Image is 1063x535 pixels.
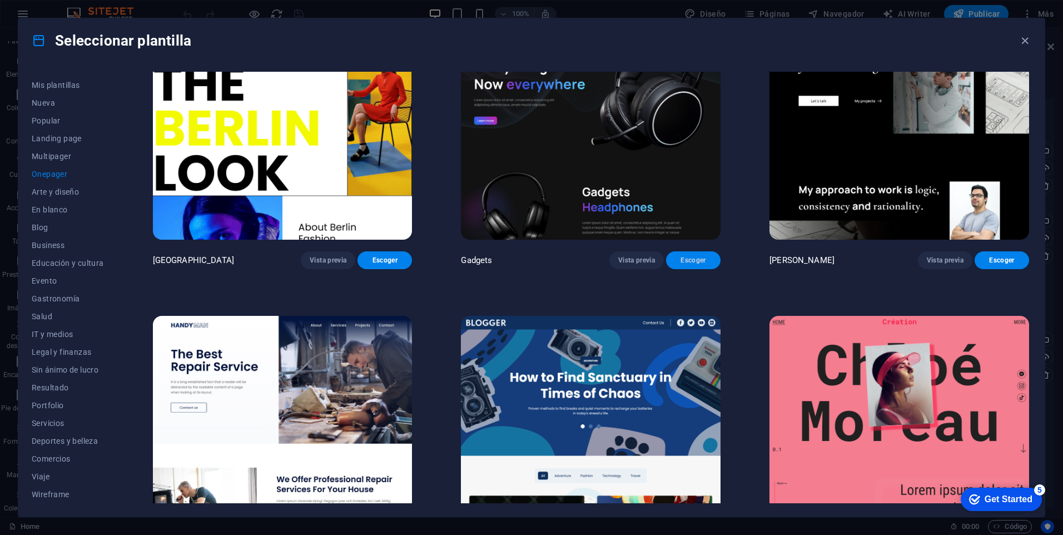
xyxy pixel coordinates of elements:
[32,472,104,481] span: Viaje
[666,251,721,269] button: Escoger
[32,81,104,90] span: Mis plantillas
[301,251,355,269] button: Vista previa
[32,450,104,468] button: Comercios
[32,401,104,410] span: Portfolio
[461,1,721,240] img: Gadgets
[32,419,104,428] span: Servicios
[366,256,403,265] span: Escoger
[32,343,104,361] button: Legal y finanzas
[82,2,93,13] div: 5
[32,147,104,165] button: Multipager
[769,1,1029,240] img: Max Hatzy
[32,490,104,499] span: Wireframe
[927,256,963,265] span: Vista previa
[32,312,104,321] span: Salud
[918,251,972,269] button: Vista previa
[675,256,712,265] span: Escoger
[983,256,1020,265] span: Escoger
[32,272,104,290] button: Evento
[32,348,104,356] span: Legal y finanzas
[32,241,104,250] span: Business
[32,170,104,179] span: Onepager
[32,486,104,503] button: Wireframe
[32,201,104,219] button: En blanco
[32,134,104,143] span: Landing page
[32,276,104,285] span: Evento
[769,255,834,266] p: [PERSON_NAME]
[32,187,104,196] span: Arte y diseño
[32,294,104,303] span: Gastronomía
[32,454,104,463] span: Comercios
[357,251,412,269] button: Escoger
[32,432,104,450] button: Deportes y belleza
[9,6,90,29] div: Get Started 5 items remaining, 0% complete
[609,251,664,269] button: Vista previa
[32,437,104,445] span: Deportes y belleza
[32,325,104,343] button: IT y medios
[32,76,104,94] button: Mis plantillas
[32,236,104,254] button: Business
[461,255,492,266] p: Gadgets
[32,468,104,486] button: Viaje
[618,256,655,265] span: Vista previa
[32,116,104,125] span: Popular
[32,361,104,379] button: Sin ánimo de lucro
[32,397,104,414] button: Portfolio
[975,251,1029,269] button: Escoger
[32,379,104,397] button: Resultado
[32,32,191,49] h4: Seleccionar plantilla
[32,165,104,183] button: Onepager
[32,205,104,214] span: En blanco
[32,152,104,161] span: Multipager
[32,290,104,308] button: Gastronomía
[32,130,104,147] button: Landing page
[33,12,81,22] div: Get Started
[32,254,104,272] button: Educación y cultura
[153,1,413,240] img: BERLIN
[32,308,104,325] button: Salud
[32,365,104,374] span: Sin ánimo de lucro
[32,223,104,232] span: Blog
[32,414,104,432] button: Servicios
[153,255,234,266] p: [GEOGRAPHIC_DATA]
[32,112,104,130] button: Popular
[32,98,104,107] span: Nueva
[32,259,104,267] span: Educación y cultura
[32,330,104,339] span: IT y medios
[310,256,346,265] span: Vista previa
[32,183,104,201] button: Arte y diseño
[32,94,104,112] button: Nueva
[32,219,104,236] button: Blog
[101,4,175,14] a: Skip to main content
[32,383,104,392] span: Resultado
